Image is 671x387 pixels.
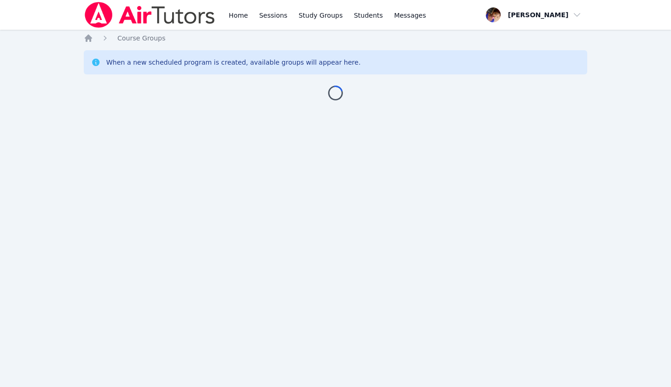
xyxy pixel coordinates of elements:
img: Air Tutors [84,2,215,28]
div: When a new scheduled program is created, available groups will appear here. [106,58,361,67]
a: Course Groups [117,33,165,43]
span: Course Groups [117,34,165,42]
span: Messages [394,11,426,20]
nav: Breadcrumb [84,33,587,43]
